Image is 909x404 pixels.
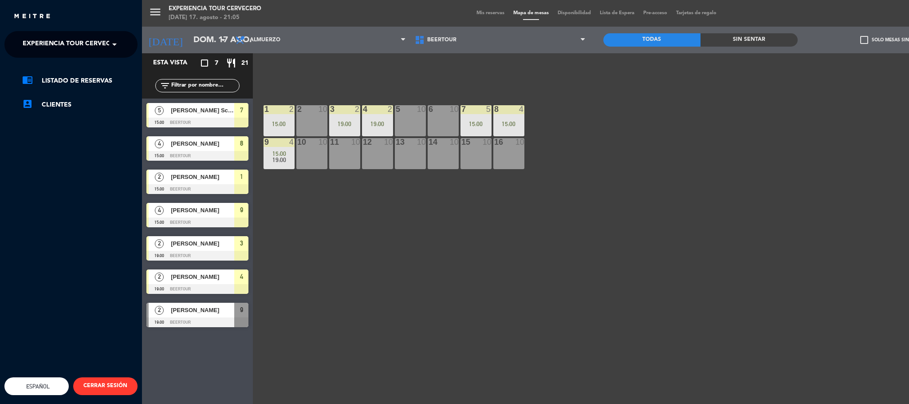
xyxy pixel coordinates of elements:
[23,35,124,54] span: Experiencia Tour Cervecero
[240,238,243,249] span: 3
[215,58,218,68] span: 7
[171,172,234,182] span: [PERSON_NAME]
[241,58,248,68] span: 21
[155,273,164,281] span: 2
[240,105,243,115] span: 7
[240,138,243,149] span: 8
[240,271,243,282] span: 4
[13,13,51,20] img: MEITRE
[155,173,164,182] span: 2
[155,106,164,115] span: 5
[146,58,206,68] div: Esta vista
[155,206,164,215] span: 4
[160,80,170,91] i: filter_list
[199,58,210,68] i: crop_square
[155,239,164,248] span: 2
[155,139,164,148] span: 4
[24,383,50,390] span: Español
[171,206,234,215] span: [PERSON_NAME]
[22,99,33,109] i: account_box
[22,75,33,85] i: chrome_reader_mode
[240,205,243,215] span: 9
[22,75,138,86] a: chrome_reader_modeListado de Reservas
[171,272,234,281] span: [PERSON_NAME]
[226,58,236,68] i: restaurant
[240,305,243,315] span: 9
[155,306,164,315] span: 2
[171,139,234,148] span: [PERSON_NAME]
[240,171,243,182] span: 1
[170,81,239,91] input: Filtrar por nombre...
[73,377,138,395] button: CERRAR SESIÓN
[171,106,234,115] span: [PERSON_NAME] Schol
[171,305,234,315] span: [PERSON_NAME]
[171,239,234,248] span: [PERSON_NAME]
[22,99,138,110] a: account_boxClientes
